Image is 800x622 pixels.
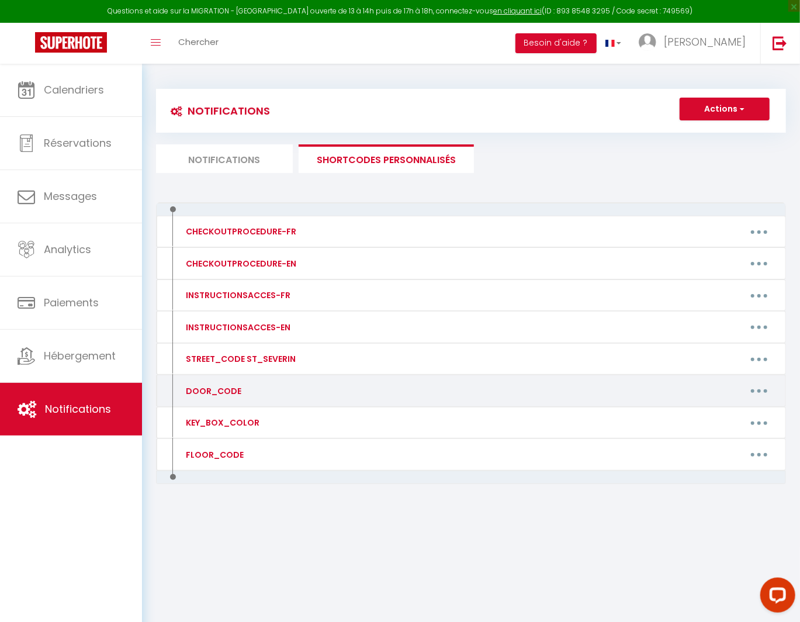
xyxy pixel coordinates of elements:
[44,189,97,203] span: Messages
[45,402,111,416] span: Notifications
[44,82,104,97] span: Calendriers
[44,136,112,150] span: Réservations
[680,98,770,121] button: Actions
[178,36,219,48] span: Chercher
[183,225,296,238] div: CHECKOUTPROCEDURE-FR
[165,98,270,124] h3: Notifications
[493,6,542,16] a: en cliquant ici
[169,23,227,64] a: Chercher
[751,573,800,622] iframe: LiveChat chat widget
[44,242,91,257] span: Analytics
[183,448,244,461] div: FLOOR_CODE
[773,36,787,50] img: logout
[183,321,290,334] div: INSTRUCTIONSACCES-EN
[664,34,746,49] span: [PERSON_NAME]
[183,289,290,302] div: INSTRUCTIONSACCES-FR
[183,416,259,429] div: KEY_BOX_COLOR
[183,257,296,270] div: CHECKOUTPROCEDURE-EN
[183,353,296,365] div: STREET_CODE ST_SEVERIN
[35,32,107,53] img: Super Booking
[44,295,99,310] span: Paiements
[44,348,116,363] span: Hébergement
[639,33,656,51] img: ...
[515,33,597,53] button: Besoin d'aide ?
[156,144,293,173] li: Notifications
[299,144,474,173] li: SHORTCODES PERSONNALISÉS
[630,23,760,64] a: ... [PERSON_NAME]
[183,385,241,398] div: DOOR_CODE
